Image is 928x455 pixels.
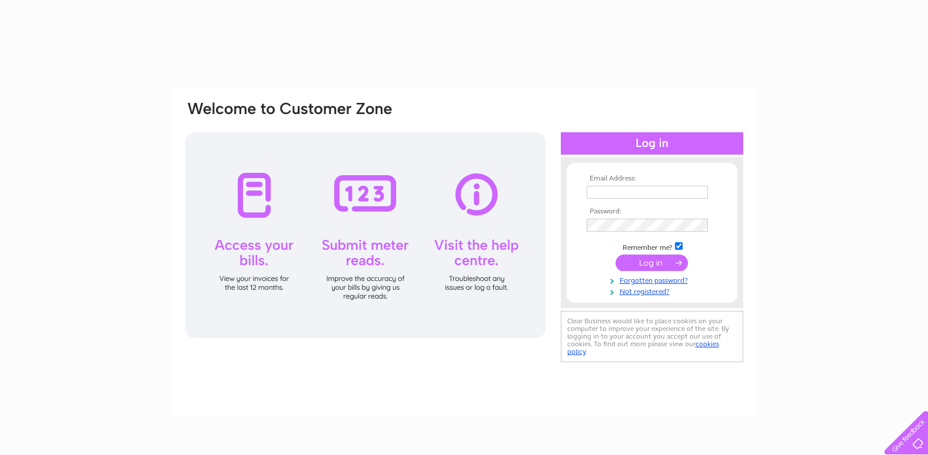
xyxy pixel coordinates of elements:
div: Clear Business would like to place cookies on your computer to improve your experience of the sit... [561,311,743,362]
th: Password: [584,208,720,216]
td: Remember me? [584,240,720,252]
a: cookies policy [567,340,719,356]
input: Submit [616,255,688,271]
th: Email Address: [584,175,720,183]
a: Forgotten password? [587,274,720,285]
a: Not registered? [587,285,720,296]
